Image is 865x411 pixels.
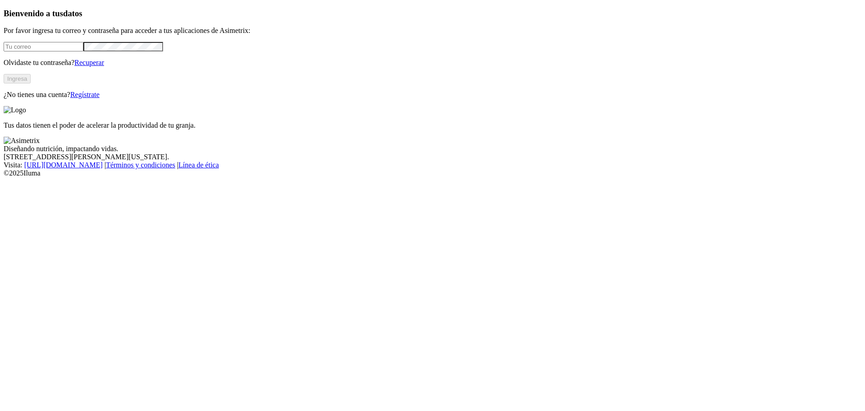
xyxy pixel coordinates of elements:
[4,153,861,161] div: [STREET_ADDRESS][PERSON_NAME][US_STATE].
[4,59,861,67] p: Olvidaste tu contraseña?
[4,91,861,99] p: ¿No tienes una cuenta?
[178,161,219,169] a: Línea de ética
[4,137,40,145] img: Asimetrix
[4,161,861,169] div: Visita : | |
[4,169,861,177] div: © 2025 Iluma
[4,27,861,35] p: Por favor ingresa tu correo y contraseña para acceder a tus aplicaciones de Asimetrix:
[4,74,31,83] button: Ingresa
[4,145,861,153] div: Diseñando nutrición, impactando vidas.
[63,9,82,18] span: datos
[106,161,175,169] a: Términos y condiciones
[70,91,100,98] a: Regístrate
[4,42,83,51] input: Tu correo
[4,9,861,18] h3: Bienvenido a tus
[4,121,861,129] p: Tus datos tienen el poder de acelerar la productividad de tu granja.
[74,59,104,66] a: Recuperar
[4,106,26,114] img: Logo
[24,161,103,169] a: [URL][DOMAIN_NAME]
